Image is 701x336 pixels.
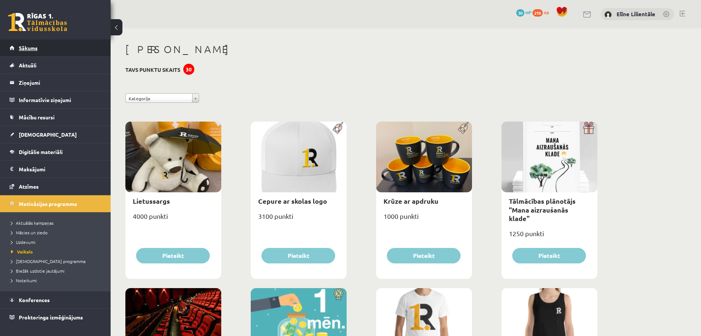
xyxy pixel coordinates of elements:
[261,248,335,263] button: Pieteikt
[19,297,50,303] span: Konferences
[183,64,194,75] div: 30
[10,109,101,126] a: Mācību resursi
[10,91,101,108] a: Informatīvie ziņojumi
[532,9,543,17] span: 210
[10,39,101,56] a: Sākums
[532,9,552,15] a: 210 xp
[19,114,55,120] span: Mācību resursi
[10,74,101,91] a: Ziņojumi
[19,62,37,69] span: Aktuāli
[125,210,221,228] div: 4000 punkti
[11,277,103,284] a: Noteikumi
[11,248,103,255] a: Veikals
[387,248,461,263] button: Pieteikt
[11,239,35,245] span: Uzdevumi
[125,67,180,73] h3: Tavs punktu skaits
[516,9,524,17] span: 30
[10,143,101,160] a: Digitālie materiāli
[502,227,597,246] div: 1250 punkti
[512,248,586,263] button: Pieteikt
[617,10,655,18] a: Elīne Lilientāle
[10,57,101,74] a: Aktuāli
[11,277,37,283] span: Noteikumi
[11,249,33,255] span: Veikals
[19,183,39,190] span: Atzīmes
[258,197,327,205] a: Cepure ar skolas logo
[8,13,67,31] a: Rīgas 1. Tālmācības vidusskola
[10,309,101,326] a: Proktoringa izmēģinājums
[509,197,576,223] a: Tālmācības plānotājs "Mana aizraušanās klade"
[129,94,189,103] span: Kategorija
[251,210,347,228] div: 3100 punkti
[525,9,531,15] span: mP
[330,122,347,134] img: Populāra prece
[19,148,63,155] span: Digitālie materiāli
[133,197,170,205] a: Lietussargs
[10,195,101,212] a: Motivācijas programma
[10,291,101,308] a: Konferences
[19,161,101,178] legend: Maksājumi
[125,93,199,103] a: Kategorija
[11,268,65,274] span: Biežāk uzdotie jautājumi
[136,248,210,263] button: Pieteikt
[11,239,103,245] a: Uzdevumi
[544,9,549,15] span: xp
[19,200,77,207] span: Motivācijas programma
[19,314,83,321] span: Proktoringa izmēģinājums
[10,126,101,143] a: [DEMOGRAPHIC_DATA]
[10,178,101,195] a: Atzīmes
[604,11,612,18] img: Elīne Lilientāle
[11,267,103,274] a: Biežāk uzdotie jautājumi
[19,131,77,138] span: [DEMOGRAPHIC_DATA]
[11,258,86,264] span: [DEMOGRAPHIC_DATA] programma
[11,258,103,265] a: [DEMOGRAPHIC_DATA] programma
[384,197,438,205] a: Krūze ar apdruku
[19,74,101,91] legend: Ziņojumi
[11,230,48,235] span: Mācies un ziedo
[376,210,472,228] div: 1000 punkti
[516,9,531,15] a: 30 mP
[11,220,103,226] a: Aktuālās kampaņas
[581,122,597,134] img: Dāvana ar pārsteigumu
[11,229,103,236] a: Mācies un ziedo
[10,161,101,178] a: Maksājumi
[19,91,101,108] legend: Informatīvie ziņojumi
[125,43,597,56] h1: [PERSON_NAME]
[455,122,472,134] img: Populāra prece
[11,220,53,226] span: Aktuālās kampaņas
[19,45,38,51] span: Sākums
[330,288,347,301] img: Atlaide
